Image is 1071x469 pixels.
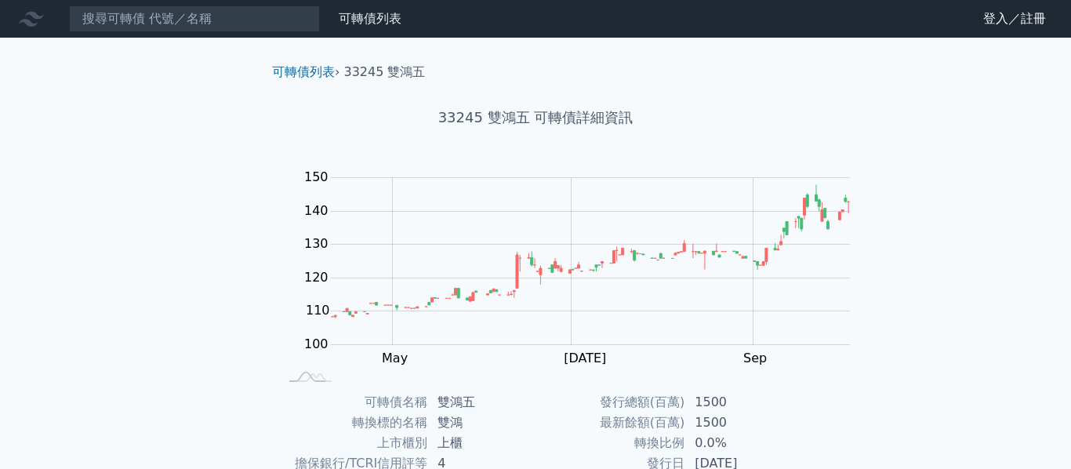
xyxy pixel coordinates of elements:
[296,169,873,366] g: Chart
[306,303,330,318] tspan: 110
[535,413,685,433] td: 最新餘額(百萬)
[428,413,535,433] td: 雙鴻
[344,63,426,82] li: 33245 雙鴻五
[304,169,329,184] tspan: 150
[272,63,339,82] li: ›
[685,433,793,453] td: 0.0%
[278,392,428,413] td: 可轉債名稱
[743,351,767,365] tspan: Sep
[339,11,401,26] a: 可轉債列表
[428,433,535,453] td: 上櫃
[382,351,408,365] tspan: May
[278,433,428,453] td: 上市櫃別
[272,64,335,79] a: 可轉債列表
[304,336,329,351] tspan: 100
[304,270,329,285] tspan: 120
[685,413,793,433] td: 1500
[278,413,428,433] td: 轉換標的名稱
[971,6,1058,31] a: 登入／註冊
[535,433,685,453] td: 轉換比例
[535,392,685,413] td: 發行總額(百萬)
[69,5,320,32] input: 搜尋可轉債 代號／名稱
[564,351,606,365] tspan: [DATE]
[428,392,535,413] td: 雙鴻五
[304,236,329,251] tspan: 130
[685,392,793,413] td: 1500
[304,203,329,218] tspan: 140
[260,107,811,129] h1: 33245 雙鴻五 可轉債詳細資訊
